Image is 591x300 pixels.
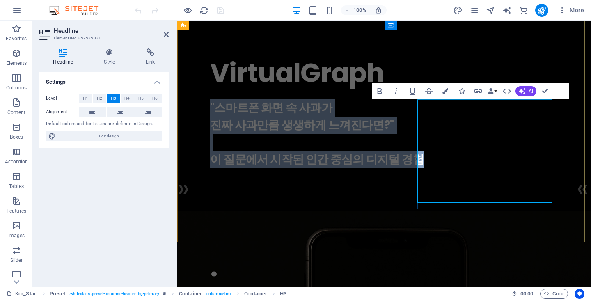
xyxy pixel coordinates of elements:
[179,289,202,299] span: Click to select. Double-click to edit
[132,48,169,66] h4: Link
[54,27,169,34] h2: Headline
[199,5,209,15] button: reload
[353,5,367,15] h6: 100%
[499,83,515,99] button: HTML
[8,232,25,239] p: Images
[205,289,231,299] span: . columns-box
[46,94,79,103] label: Level
[341,5,370,15] button: 100%
[438,83,453,99] button: Colors
[33,79,381,148] h3: "스마트폰 화면 속 사과가 진짜 사과만큼 생생하게 느껴진다면?" 이 질문에서 시작된 인간 중심의 디지털 경험
[54,34,152,42] h3: Element #ed-852535321
[148,94,162,103] button: H6
[6,60,27,66] p: Elements
[50,289,286,299] nav: breadcrumb
[520,289,533,299] span: 00 00
[280,289,286,299] span: Click to select. Double-click to edit
[5,158,28,165] p: Accordion
[58,131,160,141] span: Edit design
[9,183,24,190] p: Tables
[515,86,536,96] button: AI
[502,6,512,15] i: AI Writer
[39,48,90,66] h4: Headline
[519,5,529,15] button: commerce
[512,289,534,299] h6: Session time
[39,72,169,87] h4: Settings
[7,208,26,214] p: Features
[138,94,144,103] span: H5
[555,4,587,17] button: More
[537,6,546,15] i: Publish
[519,6,528,15] i: Commerce
[152,94,158,103] span: H6
[453,5,463,15] button: design
[183,5,192,15] button: Click here to leave preview mode and continue editing
[486,6,495,15] i: Navigator
[47,5,109,15] img: Editor Logo
[454,83,470,99] button: Icons
[6,35,27,42] p: Favorites
[107,94,120,103] button: H3
[405,83,420,99] button: Underline (Ctrl+U)
[46,107,79,117] label: Alignment
[7,109,25,116] p: Content
[46,131,162,141] button: Edit design
[90,48,132,66] h4: Style
[537,83,553,99] button: Confirm (Ctrl+⏎)
[163,291,166,296] i: This element is a customizable preset
[544,289,564,299] span: Code
[575,289,584,299] button: Usercentrics
[526,291,527,297] span: :
[83,94,88,103] span: H1
[134,94,148,103] button: H5
[10,257,23,263] p: Slider
[375,7,382,14] i: On resize automatically adjust zoom level to fit chosen device.
[10,134,23,140] p: Boxes
[487,83,498,99] button: Data Bindings
[540,289,568,299] button: Code
[124,94,130,103] span: H4
[199,6,209,15] i: Reload page
[529,89,533,94] span: AI
[486,5,496,15] button: navigator
[535,4,548,17] button: publish
[79,94,92,103] button: H1
[453,6,463,15] i: Design (Ctrl+Alt+Y)
[421,83,437,99] button: Strikethrough
[470,83,486,99] button: Link
[372,83,387,99] button: Bold (Ctrl+B)
[50,289,66,299] span: Click to select. Double-click to edit
[388,83,404,99] button: Italic (Ctrl+I)
[93,94,106,103] button: H2
[69,289,159,299] span: . whiteclass .preset-columns-header .bg-primary
[6,85,27,91] p: Columns
[502,5,512,15] button: text_generator
[470,6,479,15] i: Pages (Ctrl+Alt+S)
[97,94,102,103] span: H2
[558,6,584,14] span: More
[244,289,267,299] span: Click to select. Double-click to edit
[46,121,162,128] div: Default colors and font sizes are defined in Design.
[121,94,134,103] button: H4
[7,289,38,299] a: Click to cancel selection. Double-click to open Pages
[111,94,116,103] span: H3
[470,5,479,15] button: pages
